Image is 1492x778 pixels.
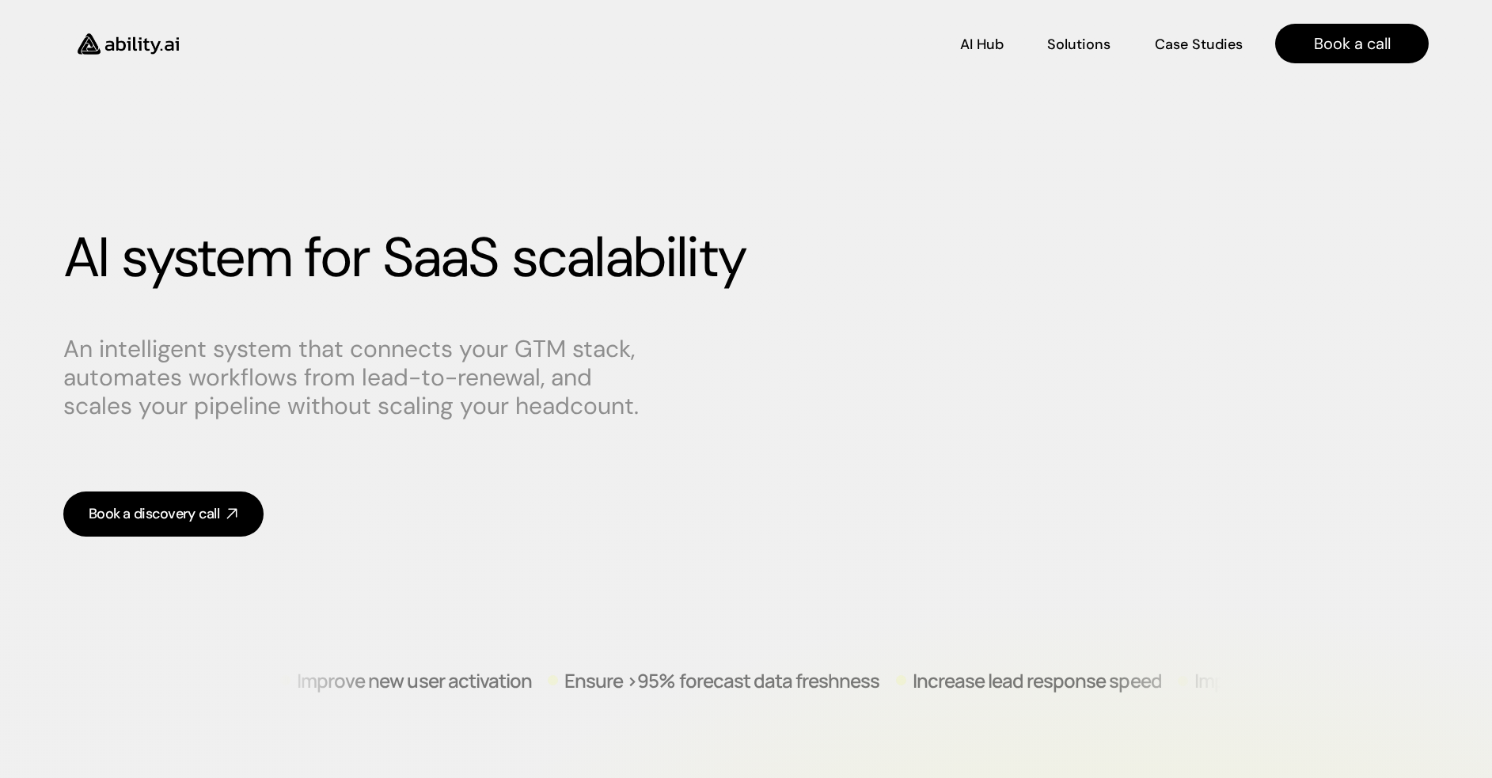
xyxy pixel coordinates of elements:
[564,670,879,689] p: Ensure >95% forecast data freshness
[912,670,1161,689] p: Increase lead response speed
[104,149,215,165] h3: Ready-to-use in Slack
[960,35,1004,55] p: AI Hub
[1155,35,1243,55] p: Case Studies
[63,335,665,420] p: An intelligent system that connects your GTM stack, automates workflows from lead-to-renewal, and...
[960,30,1004,58] a: AI Hub
[1154,30,1243,58] a: Case Studies
[297,670,532,689] p: Improve new user activation
[1314,32,1391,55] p: Book a call
[1047,35,1110,55] p: Solutions
[89,504,219,524] div: Book a discovery call
[1047,30,1110,58] a: Solutions
[63,225,1429,291] h1: AI system for SaaS scalability
[1275,24,1429,63] a: Book a call
[63,491,264,537] a: Book a discovery call
[1194,670,1429,689] p: Improve new user activation
[201,24,1429,63] nav: Main navigation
